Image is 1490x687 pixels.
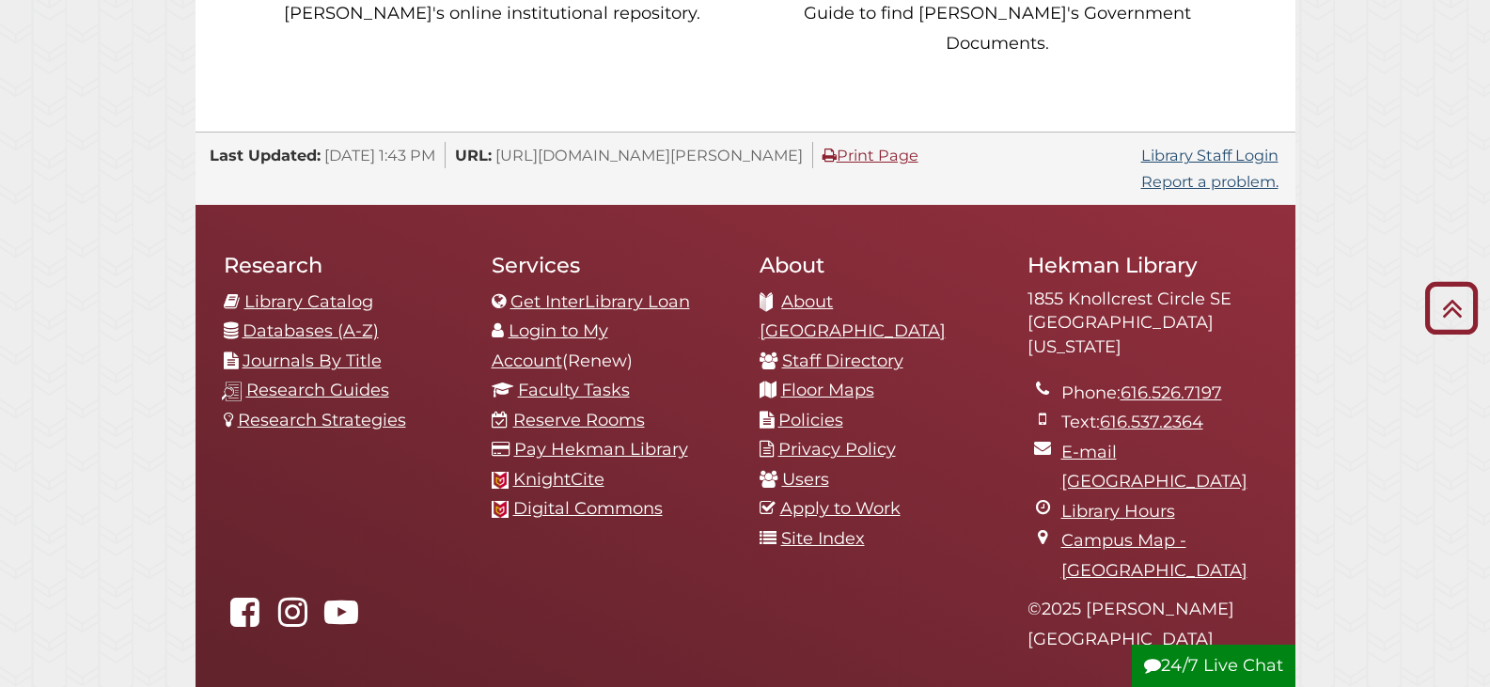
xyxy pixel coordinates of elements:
[320,608,363,629] a: Hekman Library on YouTube
[782,351,903,371] a: Staff Directory
[495,146,803,164] span: [URL][DOMAIN_NAME][PERSON_NAME]
[780,498,901,519] a: Apply to Work
[510,291,690,312] a: Get InterLibrary Loan
[1027,595,1267,654] p: © 2025 [PERSON_NAME][GEOGRAPHIC_DATA]
[224,252,463,278] h2: Research
[760,252,999,278] h2: About
[513,469,604,490] a: KnightCite
[778,410,843,430] a: Policies
[492,317,731,376] li: (Renew)
[243,320,379,341] a: Databases (A-Z)
[1418,292,1485,323] a: Back to Top
[210,146,321,164] span: Last Updated:
[272,608,315,629] a: hekmanlibrary on Instagram
[1061,408,1267,438] li: Text:
[1061,379,1267,409] li: Phone:
[513,410,645,430] a: Reserve Rooms
[1141,172,1278,191] a: Report a problem.
[1121,383,1222,403] a: 616.526.7197
[224,608,267,629] a: Hekman Library on Facebook
[778,439,896,460] a: Privacy Policy
[324,146,435,164] span: [DATE] 1:43 PM
[455,146,492,164] span: URL:
[1061,442,1247,492] a: E-mail [GEOGRAPHIC_DATA]
[781,528,865,549] a: Site Index
[1141,146,1278,164] a: Library Staff Login
[1061,501,1175,522] a: Library Hours
[492,252,731,278] h2: Services
[1027,252,1267,278] h2: Hekman Library
[222,382,242,401] img: research-guides-icon-white_37x37.png
[782,469,829,490] a: Users
[246,380,389,400] a: Research Guides
[823,146,918,164] a: Print Page
[243,351,382,371] a: Journals By Title
[1061,530,1247,581] a: Campus Map - [GEOGRAPHIC_DATA]
[492,501,509,518] img: Calvin favicon logo
[781,380,874,400] a: Floor Maps
[513,498,663,519] a: Digital Commons
[1100,412,1203,432] a: 616.537.2364
[1027,288,1267,360] address: 1855 Knollcrest Circle SE [GEOGRAPHIC_DATA][US_STATE]
[238,410,406,430] a: Research Strategies
[492,472,509,489] img: Calvin favicon logo
[244,291,373,312] a: Library Catalog
[518,380,630,400] a: Faculty Tasks
[514,439,688,460] a: Pay Hekman Library
[492,320,608,371] a: Login to My Account
[823,148,837,163] i: Print Page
